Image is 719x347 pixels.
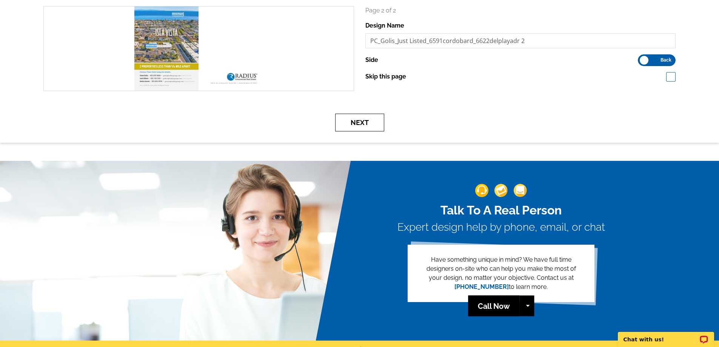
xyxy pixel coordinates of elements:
label: Side [365,56,378,65]
button: Next [335,114,384,131]
a: Call Now [468,296,519,316]
img: support-img-1.png [475,184,488,197]
a: [PHONE_NUMBER] [454,283,509,290]
label: Design Name [365,21,404,30]
span: Back [660,58,671,62]
img: support-img-3_1.png [514,184,527,197]
img: support-img-2.png [494,184,508,197]
h3: Expert design help by phone, email, or chat [397,221,605,234]
input: File Name [365,33,676,48]
label: Skip this page [365,72,406,81]
p: Have something unique in mind? We have full time designers on-site who can help you make the most... [420,255,582,291]
h2: Talk To A Real Person [397,203,605,217]
iframe: LiveChat chat widget [613,323,719,347]
p: Page 2 of 2 [365,6,676,15]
